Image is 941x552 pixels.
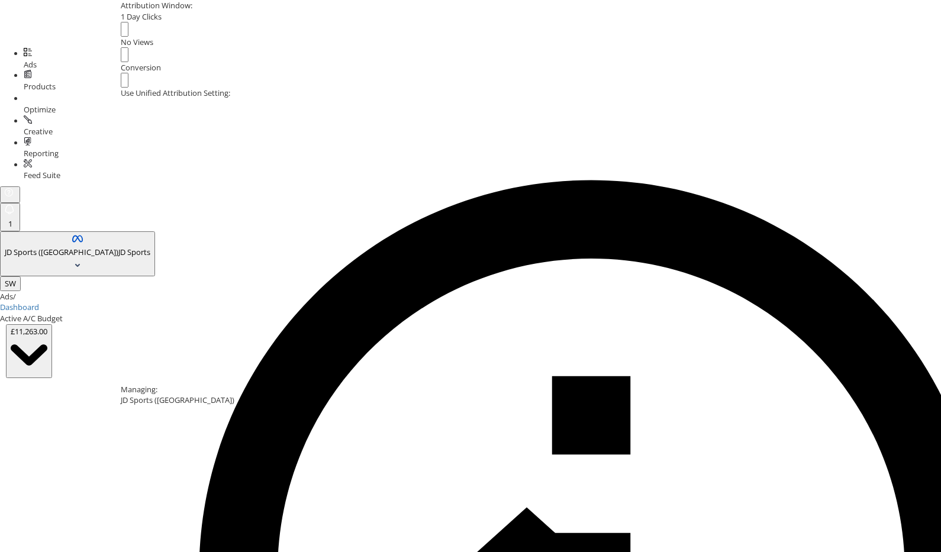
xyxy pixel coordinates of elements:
div: 1 [5,218,15,230]
span: Optimize [24,104,56,115]
span: Creative [24,126,53,137]
span: JD Sports ([GEOGRAPHIC_DATA]) [5,247,118,257]
span: 1 Day Clicks [121,11,162,22]
span: No Views [121,37,153,47]
span: Ads [24,59,37,70]
label: Use Unified Attribution Setting: [121,88,230,99]
span: SW [5,278,16,289]
span: JD Sports [118,247,150,257]
span: Products [24,81,56,92]
button: £11,263.00 [6,324,52,378]
div: £11,263.00 [11,326,47,337]
span: / [13,291,16,302]
span: Feed Suite [24,170,60,180]
span: Conversion [121,62,161,73]
span: Reporting [24,148,59,159]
